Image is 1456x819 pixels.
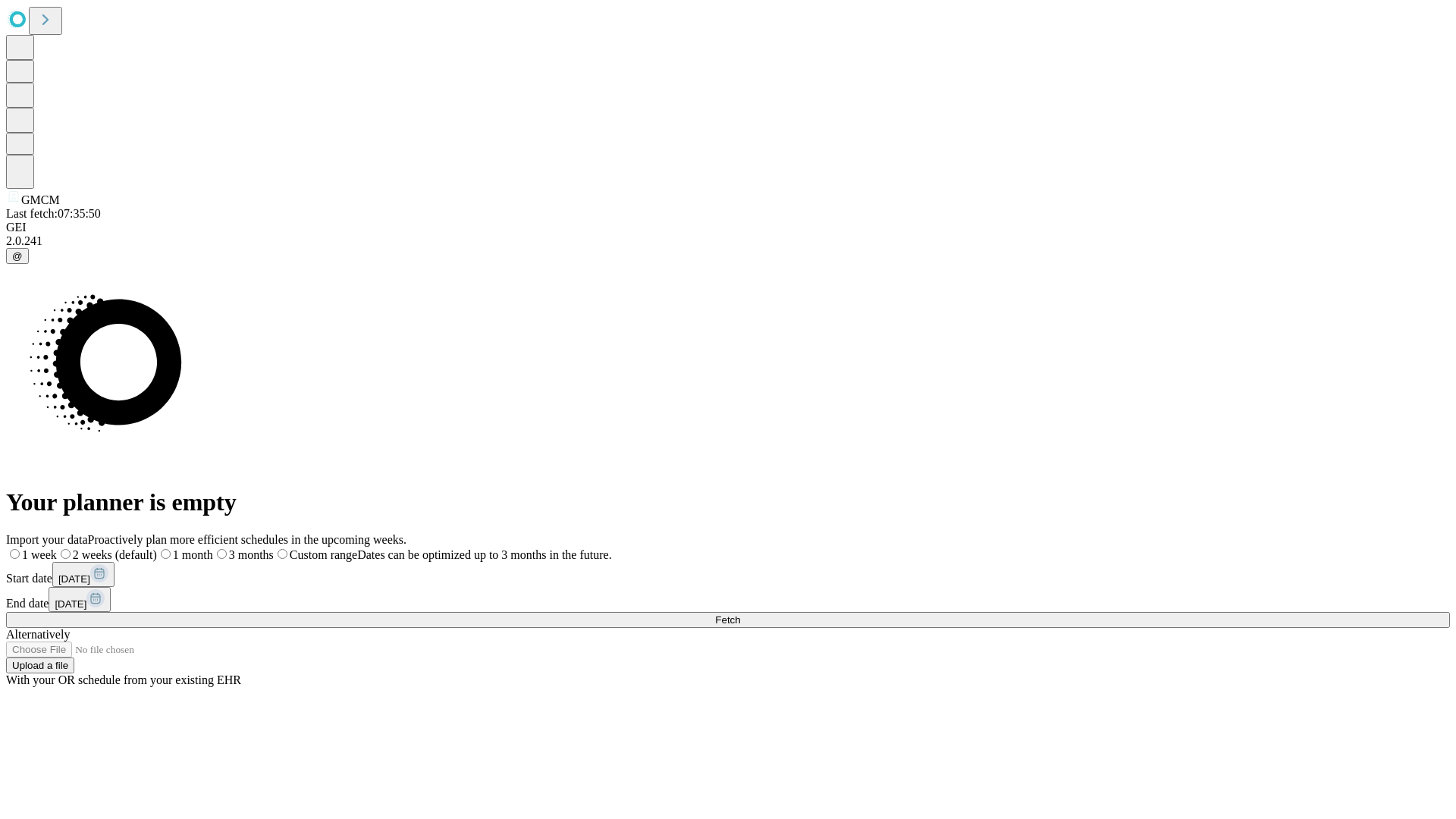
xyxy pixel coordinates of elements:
[10,549,20,559] input: 1 week
[73,548,157,561] span: 2 weeks (default)
[278,549,287,559] input: Custom rangeDates can be optimized up to 3 months in the future.
[6,207,101,220] span: Last fetch: 07:35:50
[6,488,1450,516] h1: Your planner is empty
[88,533,406,546] span: Proactively plan more efficient schedules in the upcoming weeks.
[6,612,1450,628] button: Fetch
[6,221,1450,234] div: GEI
[161,549,171,559] input: 1 month
[290,548,357,561] span: Custom range
[6,533,88,546] span: Import your data
[55,598,86,610] span: [DATE]
[715,614,740,626] span: Fetch
[12,250,23,262] span: @
[52,562,115,587] button: [DATE]
[357,548,611,561] span: Dates can be optimized up to 3 months in the future.
[22,548,57,561] span: 1 week
[61,549,71,559] input: 2 weeks (default)
[6,657,74,673] button: Upload a file
[217,549,227,559] input: 3 months
[173,548,213,561] span: 1 month
[6,587,1450,612] div: End date
[229,548,274,561] span: 3 months
[6,248,29,264] button: @
[6,234,1450,248] div: 2.0.241
[6,673,241,686] span: With your OR schedule from your existing EHR
[21,193,60,206] span: GMCM
[49,587,111,612] button: [DATE]
[6,628,70,641] span: Alternatively
[58,573,90,585] span: [DATE]
[6,562,1450,587] div: Start date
